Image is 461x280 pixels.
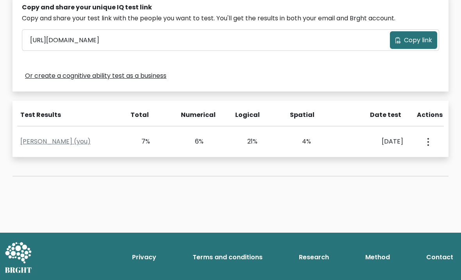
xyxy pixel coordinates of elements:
[129,249,159,265] a: Privacy
[25,71,166,81] a: Or create a cognitive ability test as a business
[20,137,91,146] a: [PERSON_NAME] (you)
[22,14,439,23] div: Copy and share your test link with the people you want to test. You'll get the results in both yo...
[189,249,266,265] a: Terms and conditions
[289,137,311,146] div: 4%
[343,137,403,146] div: [DATE]
[390,31,437,49] button: Copy link
[22,3,439,12] div: Copy and share your unique IQ test link
[290,110,313,120] div: Spatial
[417,110,444,120] div: Actions
[344,110,407,120] div: Date test
[235,137,257,146] div: 21%
[423,249,456,265] a: Contact
[296,249,332,265] a: Research
[362,249,393,265] a: Method
[404,36,432,45] span: Copy link
[182,137,204,146] div: 6%
[128,137,150,146] div: 7%
[235,110,258,120] div: Logical
[181,110,204,120] div: Numerical
[20,110,117,120] div: Test Results
[126,110,149,120] div: Total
